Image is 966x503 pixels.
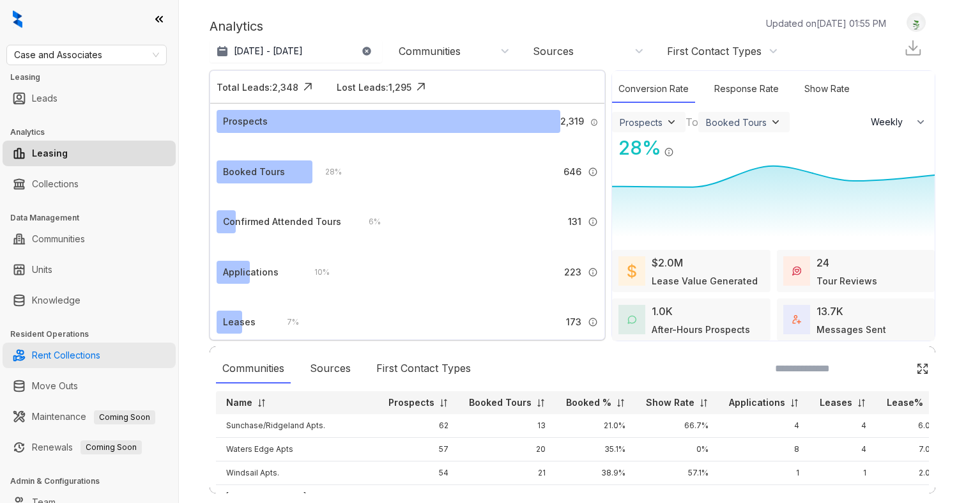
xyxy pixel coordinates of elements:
div: 28 % [612,134,661,162]
div: Communities [399,44,461,58]
li: Leasing [3,141,176,166]
img: Click Icon [411,77,431,97]
div: 13.7K [816,304,843,319]
img: AfterHoursConversations [627,315,636,325]
a: RenewalsComing Soon [32,435,142,460]
p: Lease% [887,396,923,409]
img: logo [13,10,22,28]
div: Tour Reviews [816,274,877,288]
span: Coming Soon [94,410,155,424]
li: Rent Collections [3,343,176,368]
td: Sunchase/Ridgeland Apts. [216,414,378,438]
td: 4 [719,414,809,438]
img: TourReviews [792,267,801,275]
div: 24 [816,255,829,270]
div: Messages Sent [816,323,886,336]
p: Name [226,396,252,409]
img: sorting [699,398,709,408]
img: UserAvatar [907,16,925,29]
button: Weekly [863,111,935,134]
div: Show Rate [798,75,856,103]
td: 54 [378,461,459,485]
td: 4 [809,438,877,461]
p: Booked % [566,396,611,409]
img: sorting [928,398,937,408]
li: Communities [3,226,176,252]
td: 35.1% [556,438,636,461]
td: 6.0% [877,414,947,438]
span: Weekly [871,116,910,128]
li: Move Outs [3,373,176,399]
span: Coming Soon [80,440,142,454]
div: To [686,114,698,130]
td: 2.0% [877,461,947,485]
img: TotalFum [792,315,801,324]
div: Confirmed Attended Tours [223,215,341,229]
p: Leases [820,396,852,409]
img: sorting [536,398,546,408]
td: 7.0% [877,438,947,461]
td: 66.7% [636,414,719,438]
a: Communities [32,226,85,252]
img: LeaseValue [627,263,636,279]
li: Knowledge [3,288,176,313]
img: Info [588,167,598,177]
a: Move Outs [32,373,78,399]
img: Click Icon [298,77,318,97]
td: 13 [459,414,556,438]
li: Collections [3,171,176,197]
p: Booked Tours [469,396,532,409]
img: ViewFilterArrow [665,116,678,128]
div: Prospects [620,117,663,128]
button: [DATE] - [DATE] [210,40,382,63]
div: 1.0K [652,304,673,319]
img: sorting [439,398,448,408]
div: Total Leads: 2,348 [217,81,298,94]
span: 131 [568,215,581,229]
td: 20 [459,438,556,461]
p: Applications [729,396,785,409]
td: 1 [719,461,809,485]
td: Windsail Apts. [216,461,378,485]
img: sorting [857,398,866,408]
p: Updated on [DATE] 01:55 PM [766,17,886,30]
td: 21 [459,461,556,485]
td: 62 [378,414,459,438]
div: $2.0M [652,255,683,270]
div: Booked Tours [223,165,285,179]
img: sorting [257,398,266,408]
span: 2,319 [560,114,584,128]
div: 10 % [302,265,330,279]
li: Leads [3,86,176,111]
h3: Analytics [10,127,178,138]
div: Conversion Rate [612,75,695,103]
div: Sources [533,44,574,58]
td: 57.1% [636,461,719,485]
span: Case and Associates [14,45,159,65]
div: Lost Leads: 1,295 [337,81,411,94]
img: Info [664,147,674,157]
div: After-Hours Prospects [652,323,750,336]
td: 38.9% [556,461,636,485]
img: Click Icon [674,135,693,155]
td: 21.0% [556,414,636,438]
img: Info [590,118,599,127]
h3: Leasing [10,72,178,83]
span: 223 [564,265,581,279]
a: Units [32,257,52,282]
img: Info [588,267,598,277]
li: Units [3,257,176,282]
div: 7 % [274,315,299,329]
img: SearchIcon [889,363,900,374]
div: Communities [216,354,291,383]
div: Booked Tours [706,117,767,128]
td: 57 [378,438,459,461]
li: Maintenance [3,404,176,429]
a: Leads [32,86,57,111]
a: Rent Collections [32,343,100,368]
span: 646 [563,165,581,179]
h3: Resident Operations [10,329,178,340]
a: Leasing [32,141,68,166]
img: sorting [616,398,625,408]
td: 4 [809,414,877,438]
